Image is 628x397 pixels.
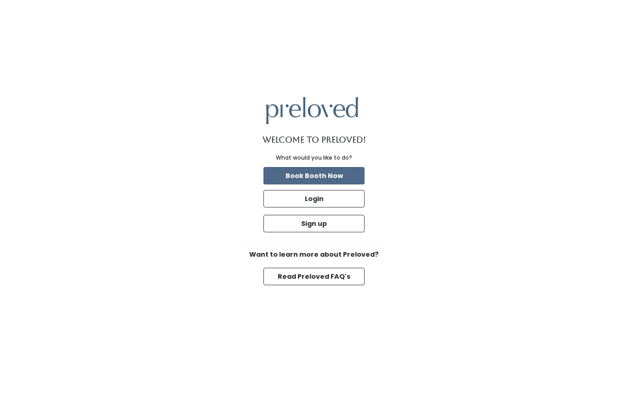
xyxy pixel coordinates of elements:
[262,213,366,234] a: Sign up
[266,97,358,124] img: preloved logo
[276,154,352,162] div: What would you like to do?
[245,251,383,259] h6: Want to learn more about Preloved?
[263,167,365,184] button: Book Booth Now
[263,215,365,232] button: Sign up
[263,268,365,285] button: Read Preloved FAQ's
[263,190,365,207] button: Login
[262,188,366,209] a: Login
[263,135,366,144] h1: Welcome to Preloved!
